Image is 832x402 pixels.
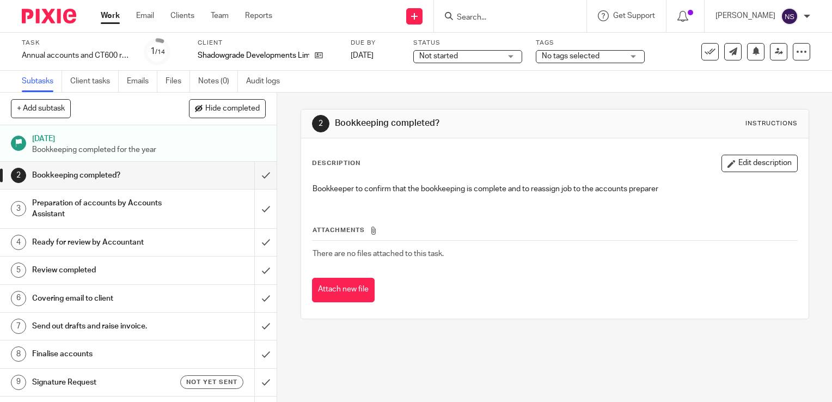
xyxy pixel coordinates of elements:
[166,71,190,92] a: Files
[11,319,26,334] div: 7
[246,71,288,92] a: Audit logs
[254,313,277,340] div: Mark as done
[11,99,71,118] button: + Add subtask
[781,8,798,25] img: svg%3E
[254,285,277,312] div: Mark as done
[198,39,337,47] label: Client
[315,51,323,59] i: Open client page
[351,52,374,59] span: [DATE]
[189,99,266,118] button: Hide completed
[22,9,76,23] img: Pixie
[22,50,131,61] div: Annual accounts and CT600 return - BOOKKEEPING CLIENTS
[155,49,165,55] small: /14
[313,250,444,258] span: There are no files attached to this task.
[11,375,26,390] div: 9
[254,229,277,256] div: Mark as done
[254,369,277,396] div: Mark as done
[313,184,797,194] p: Bookkeeper to confirm that the bookkeeping is complete and to reassign job to the accounts preparer
[11,291,26,306] div: 6
[11,263,26,278] div: 5
[747,43,764,60] button: Snooze task
[186,377,237,387] span: Not yet sent
[613,12,655,20] span: Get Support
[32,234,173,251] h1: Ready for review by Accountant
[770,43,787,60] a: Reassign task
[32,144,266,155] p: Bookkeeping completed for the year
[205,105,260,113] span: Hide completed
[70,71,119,92] a: Client tasks
[22,71,62,92] a: Subtasks
[313,227,365,233] span: Attachments
[150,45,165,58] div: 1
[254,190,277,228] div: Mark as done
[32,374,173,391] h1: Signature Request
[32,195,173,223] h1: Preparation of accounts by Accounts Assistant
[254,340,277,368] div: Mark as done
[351,39,400,47] label: Due by
[127,71,157,92] a: Emails
[335,118,578,129] h1: Bookkeeping completed?
[101,10,120,21] a: Work
[136,10,154,21] a: Email
[254,162,277,189] div: Mark as done
[11,168,26,183] div: 2
[312,159,360,168] p: Description
[419,52,458,60] span: Not started
[32,318,173,334] h1: Send out drafts and raise invoice.
[32,290,173,307] h1: Covering email to client
[536,39,645,47] label: Tags
[198,71,238,92] a: Notes (0)
[32,131,266,144] h1: [DATE]
[11,201,26,216] div: 3
[413,39,522,47] label: Status
[542,52,599,60] span: No tags selected
[721,155,798,172] button: Edit description
[11,346,26,362] div: 8
[745,119,798,128] div: Instructions
[32,346,173,362] h1: Finalise accounts
[32,167,173,184] h1: Bookkeeping completed?
[32,262,173,278] h1: Review completed
[456,13,554,23] input: Search
[715,10,775,21] p: [PERSON_NAME]
[245,10,272,21] a: Reports
[312,115,329,132] div: 2
[170,10,194,21] a: Clients
[211,10,229,21] a: Team
[254,257,277,284] div: Mark as done
[198,50,309,61] p: Shadowgrade Developments Limited
[11,235,26,250] div: 4
[724,43,742,60] a: Send new email to Shadowgrade Developments Limited
[22,39,131,47] label: Task
[312,278,375,302] button: Attach new file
